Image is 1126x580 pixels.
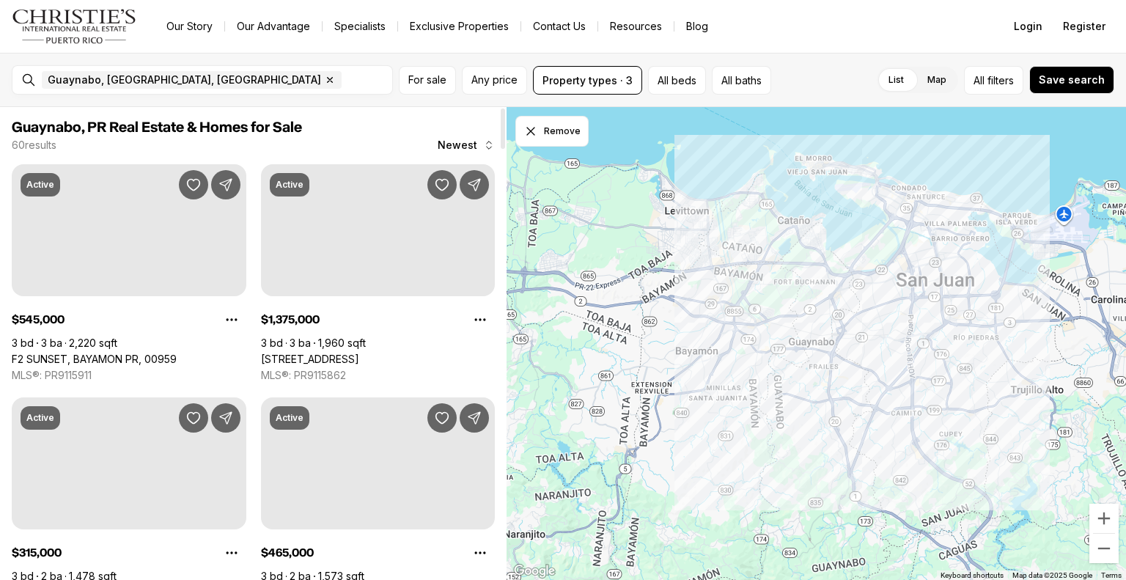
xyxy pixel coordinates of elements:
[155,16,224,37] a: Our Story
[1089,504,1119,533] button: Zoom in
[462,66,527,95] button: Any price
[211,170,240,199] button: Share Property
[12,353,177,366] a: F2 SUNSET, BAYAMON PR, 00959
[211,403,240,433] button: Share Property
[712,66,771,95] button: All baths
[1039,74,1105,86] span: Save search
[427,170,457,199] button: Save Property: 225 ROAD NO 2, VILLA CAPARRA PLAZA #PH-3
[1014,21,1042,32] span: Login
[217,305,246,334] button: Property options
[974,73,985,88] span: All
[276,179,303,191] p: Active
[438,139,477,151] span: Newest
[515,116,589,147] button: Dismiss drawing
[1005,12,1051,41] button: Login
[261,353,359,366] a: 225 ROAD NO 2, VILLA CAPARRA PLAZA #PH-3, GUAYNABO PR, 00966
[217,538,246,568] button: Property options
[48,74,321,86] span: Guaynabo, [GEOGRAPHIC_DATA], [GEOGRAPHIC_DATA]
[429,131,504,160] button: Newest
[460,403,489,433] button: Share Property
[408,74,446,86] span: For sale
[1012,571,1092,579] span: Map data ©2025 Google
[1054,12,1114,41] button: Register
[1029,66,1114,94] button: Save search
[466,305,495,334] button: Property options
[648,66,706,95] button: All beds
[916,67,958,93] label: Map
[964,66,1023,95] button: Allfilters
[598,16,674,37] a: Resources
[179,403,208,433] button: Save Property: 8 833 RD #7G
[521,16,597,37] button: Contact Us
[12,139,56,151] p: 60 results
[460,170,489,199] button: Share Property
[1063,21,1105,32] span: Register
[427,403,457,433] button: Save Property: LA VILLA GARDEN 833 #AG-1201
[26,412,54,424] p: Active
[398,16,520,37] a: Exclusive Properties
[877,67,916,93] label: List
[674,16,720,37] a: Blog
[987,73,1014,88] span: filters
[466,538,495,568] button: Property options
[225,16,322,37] a: Our Advantage
[179,170,208,199] button: Save Property: F2 SUNSET
[323,16,397,37] a: Specialists
[12,120,302,135] span: Guaynabo, PR Real Estate & Homes for Sale
[276,412,303,424] p: Active
[26,179,54,191] p: Active
[471,74,518,86] span: Any price
[399,66,456,95] button: For sale
[533,66,642,95] button: Property types · 3
[12,9,137,44] img: logo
